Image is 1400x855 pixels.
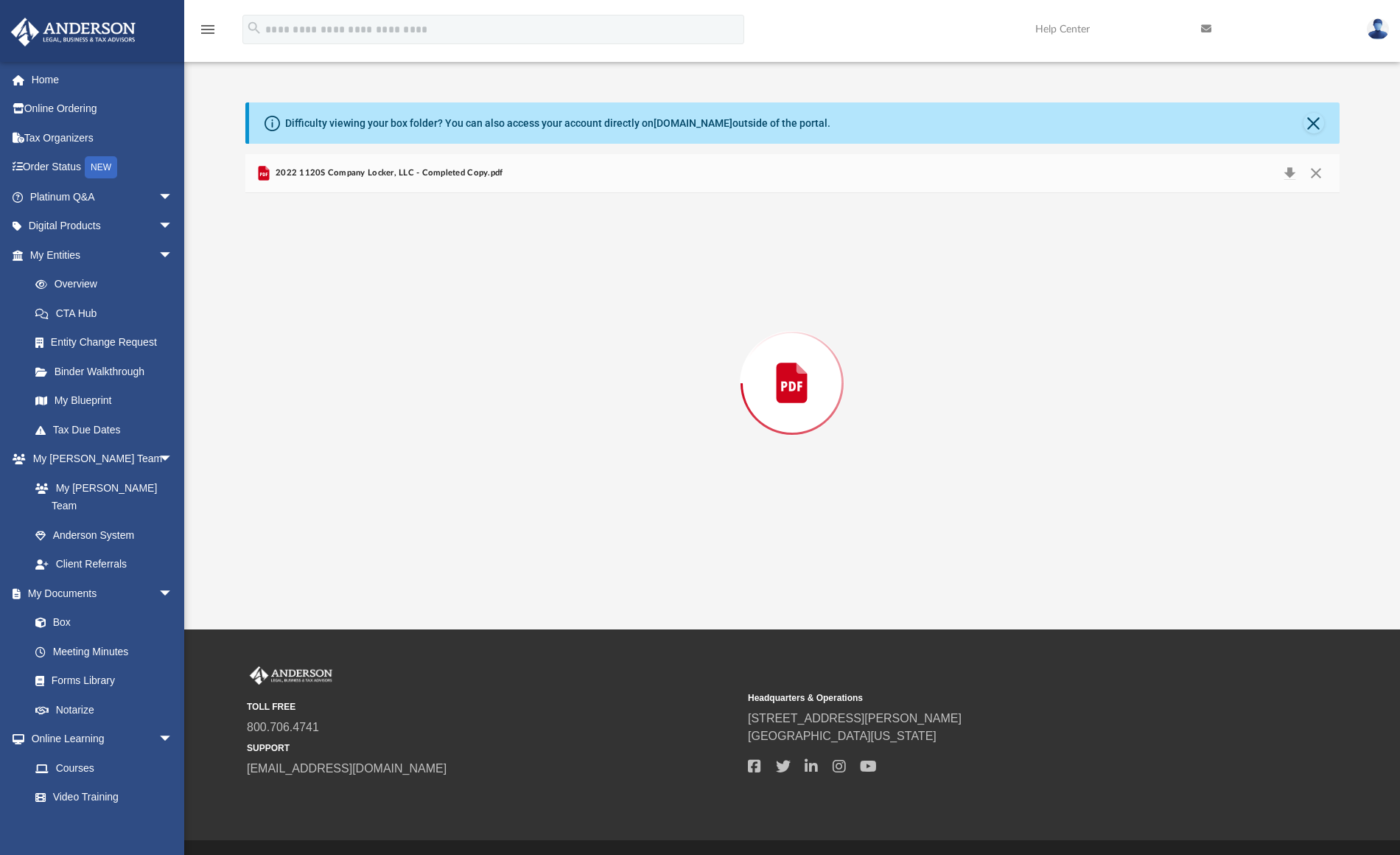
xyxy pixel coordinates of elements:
a: [DOMAIN_NAME] [654,117,732,129]
a: [GEOGRAPHIC_DATA][US_STATE] [748,730,937,742]
i: menu [199,21,217,38]
a: Box [21,608,181,638]
a: menu [199,28,217,38]
a: Forms Library [21,666,181,696]
a: Meeting Minutes [21,637,188,666]
a: Client Referrals [21,550,188,579]
div: Preview [245,154,1340,573]
button: Close [1303,163,1329,184]
a: Order StatusNEW [10,153,195,183]
a: Platinum Q&Aarrow_drop_down [10,182,195,212]
a: [EMAIL_ADDRESS][DOMAIN_NAME] [247,762,447,775]
a: Binder Walkthrough [21,357,195,386]
button: Close [1303,113,1324,133]
a: [STREET_ADDRESS][PERSON_NAME] [748,712,962,725]
span: arrow_drop_down [158,212,188,242]
a: Tax Due Dates [21,415,195,444]
button: Download [1277,163,1303,184]
a: Anderson System [21,520,188,550]
a: Entity Change Request [21,328,195,357]
a: Online Ordering [10,94,195,124]
small: TOLL FREE [247,700,738,713]
img: Anderson Advisors Platinum Portal [7,18,140,46]
a: My Documentsarrow_drop_down [10,579,188,608]
a: My Blueprint [21,386,188,416]
span: 2022 1120S Company Locker, LLC - Completed Copy.pdf [273,167,503,180]
small: SUPPORT [247,741,738,755]
a: Online Learningarrow_drop_down [10,725,188,754]
a: Overview [21,270,195,299]
a: Courses [21,753,188,783]
span: arrow_drop_down [158,444,188,475]
span: arrow_drop_down [158,182,188,212]
img: User Pic [1367,18,1389,40]
small: Headquarters & Operations [748,691,1239,705]
span: arrow_drop_down [158,725,188,755]
a: Home [10,65,195,94]
i: search [246,20,262,36]
img: Anderson Advisors Platinum Portal [247,666,335,685]
a: My [PERSON_NAME] Team [21,473,181,520]
a: My [PERSON_NAME] Teamarrow_drop_down [10,444,188,474]
span: arrow_drop_down [158,240,188,271]
div: NEW [85,156,117,178]
a: CTA Hub [21,299,195,328]
a: Digital Productsarrow_drop_down [10,212,195,241]
a: My Entitiesarrow_drop_down [10,240,195,270]
a: Notarize [21,695,188,725]
div: Difficulty viewing your box folder? You can also access your account directly on outside of the p... [285,116,830,131]
span: arrow_drop_down [158,579,188,609]
a: Video Training [21,783,181,812]
a: Tax Organizers [10,123,195,153]
a: 800.706.4741 [247,721,319,733]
